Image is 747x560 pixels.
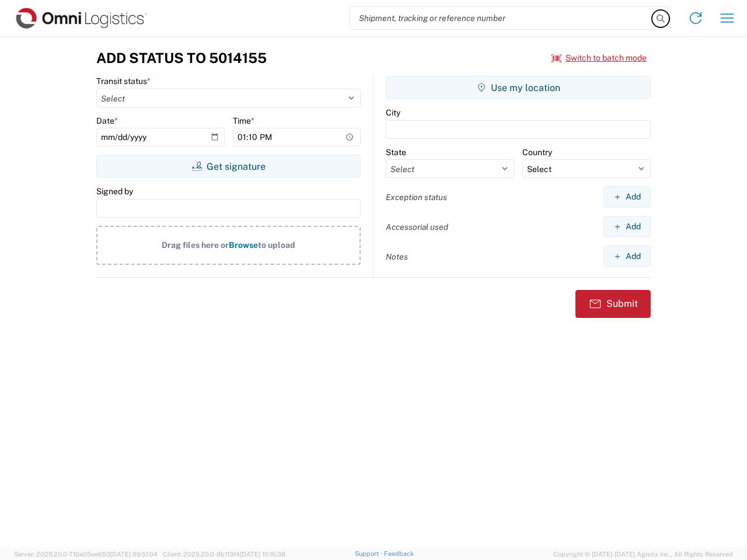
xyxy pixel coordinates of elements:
[603,246,651,267] button: Add
[240,551,285,558] span: [DATE] 10:16:38
[233,116,254,126] label: Time
[553,549,733,559] span: Copyright © [DATE]-[DATE] Agistix Inc., All Rights Reserved
[386,147,406,157] label: State
[350,7,652,29] input: Shipment, tracking or reference number
[96,186,133,197] label: Signed by
[96,50,267,66] h3: Add Status to 5014155
[386,251,408,262] label: Notes
[355,550,384,557] a: Support
[386,222,448,232] label: Accessorial used
[229,240,258,250] span: Browse
[258,240,295,250] span: to upload
[96,76,151,86] label: Transit status
[386,76,651,99] button: Use my location
[110,551,158,558] span: [DATE] 09:51:04
[14,551,158,558] span: Server: 2025.20.0-710e05ee653
[603,216,651,237] button: Add
[96,155,361,178] button: Get signature
[386,192,447,202] label: Exception status
[551,48,647,68] button: Switch to batch mode
[163,551,285,558] span: Client: 2025.20.0-8b113f4
[522,147,552,157] label: Country
[603,186,651,208] button: Add
[575,290,651,318] button: Submit
[386,107,400,118] label: City
[384,550,414,557] a: Feedback
[96,116,118,126] label: Date
[162,240,229,250] span: Drag files here or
